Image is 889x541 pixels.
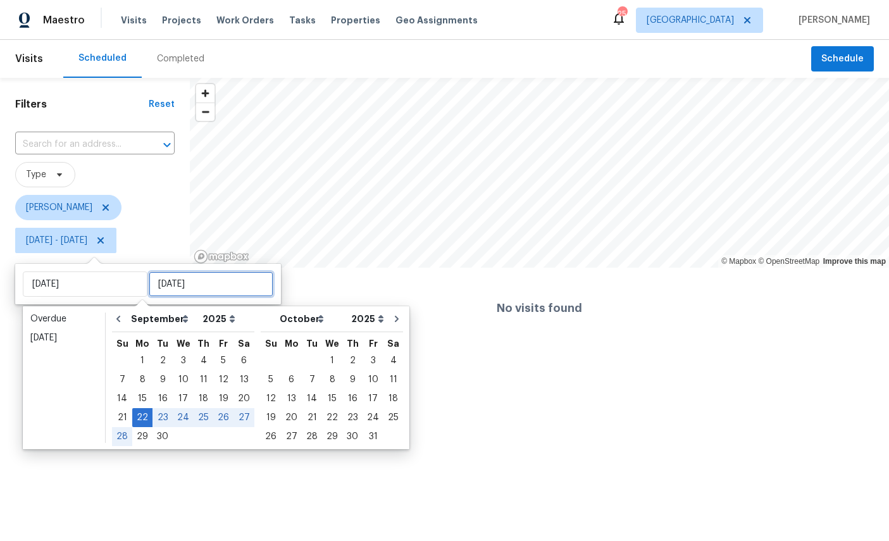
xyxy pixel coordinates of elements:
div: Mon Sep 08 2025 [132,370,152,389]
span: Projects [162,14,201,27]
div: 19 [261,409,281,426]
div: 21 [302,409,322,426]
div: Tue Sep 09 2025 [152,370,173,389]
span: Visits [15,45,43,73]
div: Sun Oct 19 2025 [261,408,281,427]
div: 30 [342,428,363,445]
div: 11 [383,371,403,389]
div: 11 [194,371,213,389]
abbr: Monday [135,339,149,348]
div: Fri Sep 12 2025 [213,370,233,389]
div: 25 [618,8,626,20]
div: Fri Oct 03 2025 [363,351,383,370]
div: Mon Sep 15 2025 [132,389,152,408]
div: Fri Oct 31 2025 [363,427,383,446]
div: 13 [281,390,302,407]
div: 12 [261,390,281,407]
button: Open [158,136,176,154]
div: Sat Sep 06 2025 [233,351,254,370]
div: 6 [281,371,302,389]
div: Sun Oct 26 2025 [261,427,281,446]
div: Wed Oct 08 2025 [322,370,342,389]
a: Improve this map [823,257,886,266]
div: Thu Sep 11 2025 [194,370,213,389]
canvas: Map [190,78,889,268]
div: Mon Oct 06 2025 [281,370,302,389]
span: [DATE] - [DATE] [26,234,87,247]
span: [GEOGRAPHIC_DATA] [647,14,734,27]
div: 18 [383,390,403,407]
div: Tue Oct 21 2025 [302,408,322,427]
div: 15 [132,390,152,407]
input: Start date [23,271,147,297]
abbr: Sunday [265,339,277,348]
div: Wed Oct 29 2025 [322,427,342,446]
div: Sat Sep 20 2025 [233,389,254,408]
abbr: Sunday [116,339,128,348]
span: [PERSON_NAME] [793,14,870,27]
abbr: Tuesday [157,339,168,348]
div: 17 [173,390,194,407]
div: 19 [213,390,233,407]
div: Thu Sep 04 2025 [194,351,213,370]
button: Zoom in [196,84,214,103]
span: Geo Assignments [395,14,478,27]
div: 1 [132,352,152,370]
div: 26 [261,428,281,445]
span: Tasks [289,16,316,25]
div: 27 [233,409,254,426]
div: 17 [363,390,383,407]
div: 7 [302,371,322,389]
div: 31 [363,428,383,445]
button: Go to previous month [109,306,128,332]
div: Tue Oct 07 2025 [302,370,322,389]
div: Fri Oct 10 2025 [363,370,383,389]
div: Mon Oct 20 2025 [281,408,302,427]
a: OpenStreetMap [758,257,819,266]
abbr: Wednesday [325,339,339,348]
select: Year [348,309,387,328]
div: Sat Oct 04 2025 [383,351,403,370]
div: Overdue [30,313,97,325]
abbr: Wednesday [177,339,190,348]
div: Tue Sep 16 2025 [152,389,173,408]
div: Tue Oct 14 2025 [302,389,322,408]
span: Work Orders [216,14,274,27]
abbr: Saturday [238,339,250,348]
div: 2 [342,352,363,370]
span: Visits [121,14,147,27]
select: Month [277,309,348,328]
div: 24 [363,409,383,426]
div: 25 [194,409,213,426]
h1: Filters [15,98,149,111]
div: Sun Oct 05 2025 [261,370,281,389]
div: 14 [112,390,132,407]
span: Schedule [821,51,864,67]
div: Wed Oct 01 2025 [322,351,342,370]
div: 20 [233,390,254,407]
div: Thu Oct 16 2025 [342,389,363,408]
div: 5 [213,352,233,370]
div: Wed Sep 03 2025 [173,351,194,370]
abbr: Friday [219,339,228,348]
span: Maestro [43,14,85,27]
div: 14 [302,390,322,407]
h4: No visits found [497,302,582,314]
div: 22 [322,409,342,426]
div: 16 [152,390,173,407]
div: 18 [194,390,213,407]
div: Mon Oct 27 2025 [281,427,302,446]
div: 4 [383,352,403,370]
div: 30 [152,428,173,445]
button: Zoom out [196,103,214,121]
div: Sun Sep 28 2025 [112,427,132,446]
div: 8 [132,371,152,389]
span: Zoom out [196,103,214,121]
div: Tue Sep 02 2025 [152,351,173,370]
div: Sat Oct 18 2025 [383,389,403,408]
span: Type [26,168,46,181]
select: Year [199,309,239,328]
div: Fri Oct 17 2025 [363,389,383,408]
ul: Date picker shortcuts [26,309,102,446]
div: 28 [302,428,322,445]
